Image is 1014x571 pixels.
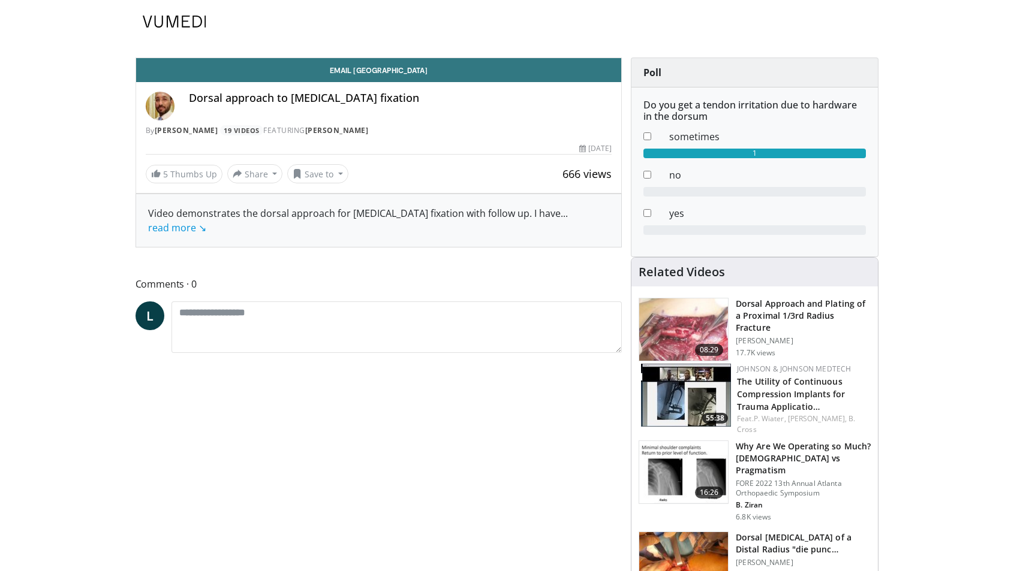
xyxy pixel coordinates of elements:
[736,479,871,498] p: FORE 2022 13th Annual Atlanta Orthopaedic Symposium
[695,487,724,499] span: 16:26
[146,92,174,120] img: Avatar
[660,129,875,144] dd: sometimes
[660,168,875,182] dd: no
[788,413,847,424] a: [PERSON_NAME],
[136,58,622,82] a: Email [GEOGRAPHIC_DATA]
[220,125,264,135] a: 19 Videos
[136,276,622,292] span: Comments 0
[639,440,871,522] a: 16:26 Why Are We Operating so Much? [DEMOGRAPHIC_DATA] vs Pragmatism FORE 2022 13th Annual Atlant...
[702,413,728,424] span: 55:38
[736,336,871,346] p: [PERSON_NAME]
[163,168,168,180] span: 5
[305,125,369,135] a: [PERSON_NAME]
[737,413,868,435] div: Feat.
[639,441,728,503] img: 99079dcb-b67f-40ef-8516-3995f3d1d7db.150x105_q85_crop-smart_upscale.jpg
[136,301,164,330] a: L
[736,298,871,334] h3: Dorsal Approach and Plating of a Proximal 1/3rd Radius Fracture
[643,99,866,122] h6: Do you get a tendon irritation due to hardware in the dorsum
[562,167,612,181] span: 666 views
[736,512,771,522] p: 6.8K views
[736,558,871,567] p: [PERSON_NAME]
[227,164,283,183] button: Share
[148,206,610,235] div: Video demonstrates the dorsal approach for [MEDICAL_DATA] fixation with follow up. I have
[737,376,845,412] a: The Utility of Continuous Compression Implants for Trauma Applicatio…
[639,298,871,361] a: 08:29 Dorsal Approach and Plating of a Proximal 1/3rd Radius Fracture [PERSON_NAME] 17.7K views
[660,206,875,220] dd: yes
[736,348,775,358] p: 17.7K views
[287,164,348,183] button: Save to
[155,125,218,135] a: [PERSON_NAME]
[737,364,851,374] a: Johnson & Johnson MedTech
[639,298,728,361] img: edd4a696-d698-4b82-bf0e-950aa4961b3f.150x105_q85_crop-smart_upscale.jpg
[579,143,612,154] div: [DATE]
[146,165,222,183] a: 5 Thumbs Up
[146,125,612,136] div: By FEATURING
[754,413,786,424] a: P. Wiater,
[736,440,871,476] h3: Why Are We Operating so Much? [DEMOGRAPHIC_DATA] vs Pragmatism
[695,344,724,356] span: 08:29
[189,92,612,105] h4: Dorsal approach to [MEDICAL_DATA] fixation
[639,265,725,279] h4: Related Videos
[737,413,855,434] a: B. Cross
[643,66,661,79] strong: Poll
[736,500,871,510] p: Bruce Ziran
[148,221,206,234] a: read more ↘
[736,531,871,555] h3: Dorsal Open Reduction Internal Fixation of a Distal Radius "die punch" Articular Fracture
[143,16,206,28] img: VuMedi Logo
[643,149,866,158] div: 1
[641,364,731,427] img: 05424410-063a-466e-aef3-b135df8d3cb3.150x105_q85_crop-smart_upscale.jpg
[737,374,868,412] h3: The Utility of Continuous Compression Implants for Trauma Applications in the Clavicle, Tibia, Pe...
[641,364,731,427] a: 55:38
